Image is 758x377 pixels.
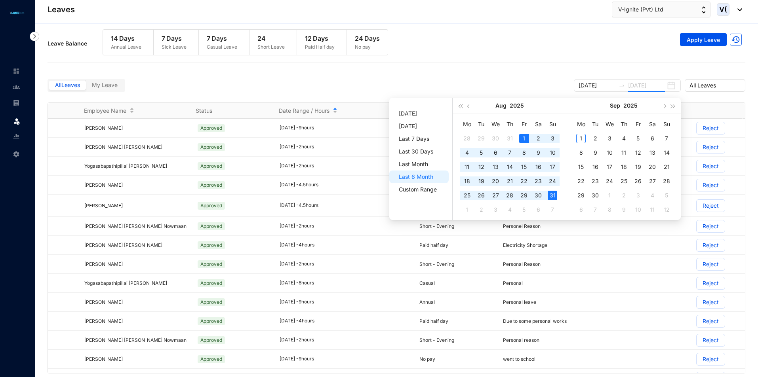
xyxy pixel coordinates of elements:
button: V-Ignite (Pvt) Ltd [612,2,710,17]
td: 2025-10-05 [659,188,674,203]
td: 2025-09-25 [617,174,631,188]
div: 6 [576,205,586,214]
div: 14 [505,162,514,172]
div: 7 [590,205,600,214]
div: 28 [505,191,514,200]
td: 2025-09-19 [631,160,645,174]
span: [DATE] [399,120,442,133]
li: Reports [6,128,25,144]
th: Th [617,117,631,131]
p: Short - Evening [419,336,494,344]
div: [DATE] - 2 hours [280,143,410,151]
td: 2025-08-25 [460,188,474,203]
p: Reject [703,315,719,327]
div: 28 [462,134,472,143]
div: 7 [505,148,514,157]
td: 2025-08-13 [488,160,503,174]
td: 2025-09-07 [545,203,560,217]
td: 2025-08-28 [503,188,517,203]
div: 13 [491,162,500,172]
span: Approved [198,336,225,344]
span: Approved [198,241,225,249]
div: 29 [519,191,529,200]
div: 9 [533,148,543,157]
span: to [619,82,625,89]
span: Approved [198,317,225,325]
div: 14 [662,148,671,157]
div: 2 [476,205,486,214]
p: Annual [419,298,494,306]
div: 27 [491,191,500,200]
td: 2025-09-04 [617,131,631,146]
td: 2025-09-08 [574,146,588,160]
span: [PERSON_NAME] [PERSON_NAME] Nowmaan [84,337,187,343]
div: 6 [491,148,500,157]
td: 2025-08-11 [460,160,474,174]
span: Due to some personal works [503,318,567,324]
p: 24 Days [355,34,380,43]
td: 2025-10-06 [574,203,588,217]
span: Personal reason [503,337,539,343]
th: Mo [460,117,474,131]
span: V-Ignite (Pvt) Ltd [618,5,663,14]
td: 2025-09-28 [659,174,674,188]
div: 3 [633,191,643,200]
td: 2025-08-01 [517,131,531,146]
td: 2025-10-10 [631,203,645,217]
div: [DATE] - 2 hours [280,222,410,230]
td: 2025-08-31 [545,188,560,203]
li: Home [6,63,25,79]
td: 2025-08-10 [545,146,560,160]
div: 7 [662,134,671,143]
div: 21 [662,162,671,172]
input: End date [628,81,665,90]
div: 15 [519,162,529,172]
th: Su [545,117,560,131]
div: 21 [505,176,514,186]
div: 20 [491,176,500,186]
div: 26 [633,176,643,186]
img: people-unselected.118708e94b43a90eceab.svg [13,83,20,91]
td: 2025-10-02 [617,188,631,203]
td: 2025-08-24 [545,174,560,188]
div: [DATE] - 8 hours [280,279,410,287]
div: [DATE] - 2 hours [280,336,410,344]
div: 24 [548,176,557,186]
div: 12 [633,148,643,157]
td: 2025-09-24 [602,174,617,188]
td: 2025-08-23 [531,174,545,188]
div: 1 [462,205,472,214]
th: Tu [588,117,602,131]
div: 30 [533,191,543,200]
div: 23 [533,176,543,186]
div: 11 [619,148,628,157]
div: 16 [590,162,600,172]
td: 2025-08-29 [517,188,531,203]
p: 7 Days [162,34,187,43]
span: Approved [198,279,225,287]
span: [PERSON_NAME] [84,318,123,324]
div: 8 [519,148,529,157]
div: 3 [605,134,614,143]
th: Tu [474,117,488,131]
td: 2025-09-15 [574,160,588,174]
div: 1 [605,191,614,200]
div: 4 [648,191,657,200]
p: Reject [703,179,719,191]
td: 2025-09-20 [645,160,659,174]
li: Payroll [6,95,25,111]
div: 4 [619,134,628,143]
span: Approved [198,143,225,151]
div: 9 [619,205,628,214]
div: 12 [662,205,671,214]
div: 26 [476,191,486,200]
td: 2025-08-30 [531,188,545,203]
p: Reject [703,334,719,346]
td: 2025-08-27 [488,188,503,203]
img: leave.99b8a76c7fa76a53782d.svg [13,117,21,125]
div: 18 [462,176,472,186]
img: home-unselected.a29eae3204392db15eaf.svg [13,68,20,75]
div: 31 [505,134,514,143]
td: 2025-07-30 [488,131,503,146]
img: logo [8,11,26,15]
